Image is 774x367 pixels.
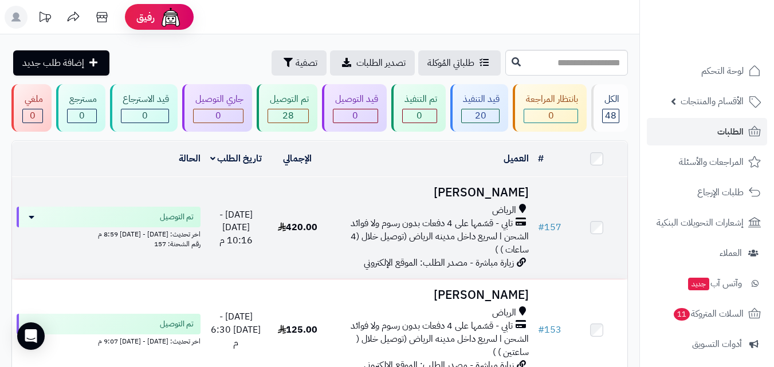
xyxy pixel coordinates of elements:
[193,93,243,106] div: جاري التوصيل
[448,84,511,132] a: قيد التنفيذ 20
[22,56,84,70] span: إضافة طلب جديد
[268,93,309,106] div: تم التوصيل
[278,220,317,234] span: 420.00
[548,109,554,123] span: 0
[17,334,201,346] div: اخر تحديث: [DATE] - [DATE] 9:07 م
[692,336,742,352] span: أدوات التسويق
[701,63,744,79] span: لوحة التحكم
[272,50,327,76] button: تصفية
[417,109,422,123] span: 0
[17,322,45,350] div: Open Intercom Messenger
[282,109,294,123] span: 28
[333,93,378,106] div: قيد التوصيل
[54,84,108,132] a: مسترجع 0
[254,84,320,132] a: تم التوصيل 28
[697,184,744,200] span: طلبات الإرجاع
[296,56,317,70] span: تصفية
[647,57,767,85] a: لوحة التحكم
[30,6,59,31] a: تحديثات المنصة
[351,319,513,333] span: تابي - قسّمها على 4 دفعات بدون رسوم ولا فوائد
[647,179,767,206] a: طلبات الإرجاع
[364,256,514,270] span: زيارة مباشرة - مصدر الطلب: الموقع الإلكتروني
[356,332,529,359] span: الشحن ا لسريع داخل مدينه الرياض (توصيل خلال ( ساعتين ) )
[462,109,500,123] div: 20
[538,323,544,337] span: #
[688,278,709,290] span: جديد
[356,56,406,70] span: تصدير الطلبات
[647,270,767,297] a: وآتس آبجديد
[68,109,96,123] div: 0
[687,275,742,291] span: وآتس آب
[475,109,486,123] span: 20
[159,6,182,29] img: ai-face.png
[180,84,254,132] a: جاري التوصيل 0
[121,109,169,123] div: 0
[121,93,170,106] div: قيد الاسترجاع
[647,330,767,358] a: أدوات التسويق
[333,289,529,302] h3: [PERSON_NAME]
[13,50,109,76] a: إضافة طلب جديد
[160,211,194,223] span: تم التوصيل
[720,245,742,261] span: العملاء
[605,109,616,123] span: 48
[210,152,262,165] a: تاريخ الطلب
[679,154,744,170] span: المراجعات والأسئلة
[389,84,448,132] a: تم التنفيذ 0
[492,204,516,217] span: الرياض
[283,152,312,165] a: الإجمالي
[154,239,201,249] span: رقم الشحنة: 157
[23,109,42,123] div: 0
[538,220,561,234] a: #157
[538,220,544,234] span: #
[333,109,378,123] div: 0
[22,93,43,106] div: ملغي
[524,109,577,123] div: 0
[510,84,589,132] a: بانتظار المراجعة 0
[351,230,529,256] span: الشحن ا لسريع داخل مدينه الرياض (توصيل خلال (4 ساعات ) )
[647,300,767,327] a: السلات المتروكة11
[647,209,767,236] a: إشعارات التحويلات البنكية
[647,118,767,145] a: الطلبات
[538,323,561,337] a: #153
[30,109,36,123] span: 0
[136,10,155,24] span: رفيق
[351,217,513,230] span: تابي - قسّمها على 4 دفعات بدون رسوم ولا فوائد
[268,109,308,123] div: 28
[278,323,317,337] span: 125.00
[492,306,516,319] span: الرياض
[67,93,97,106] div: مسترجع
[79,109,85,123] span: 0
[589,84,630,132] a: الكل48
[352,109,358,123] span: 0
[142,109,148,123] span: 0
[504,152,529,165] a: العميل
[320,84,389,132] a: قيد التوصيل 0
[647,148,767,176] a: المراجعات والأسئلة
[696,31,763,55] img: logo-2.png
[330,50,415,76] a: تصدير الطلبات
[9,84,54,132] a: ملغي 0
[461,93,500,106] div: قيد التنفيذ
[215,109,221,123] span: 0
[333,186,529,199] h3: [PERSON_NAME]
[647,239,767,267] a: العملاء
[108,84,180,132] a: قيد الاسترجاع 0
[402,93,437,106] div: تم التنفيذ
[427,56,474,70] span: طلباتي المُوكلة
[681,93,744,109] span: الأقسام والمنتجات
[657,215,744,231] span: إشعارات التحويلات البنكية
[179,152,201,165] a: الحالة
[418,50,501,76] a: طلباتي المُوكلة
[403,109,437,123] div: 0
[717,124,744,140] span: الطلبات
[524,93,578,106] div: بانتظار المراجعة
[674,308,690,321] span: 11
[602,93,619,106] div: الكل
[219,208,253,248] span: [DATE] - [DATE] 10:16 م
[194,109,243,123] div: 0
[211,310,261,350] span: [DATE] - [DATE] 6:30 م
[673,306,744,322] span: السلات المتروكة
[538,152,544,165] a: #
[17,227,201,239] div: اخر تحديث: [DATE] - [DATE] 8:59 م
[160,318,194,330] span: تم التوصيل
